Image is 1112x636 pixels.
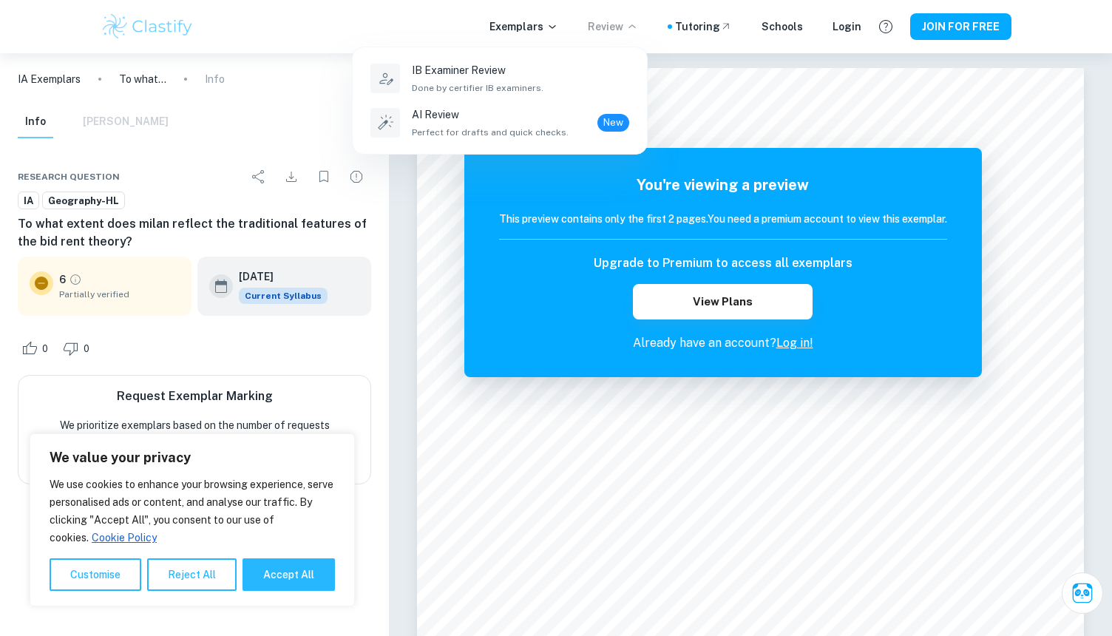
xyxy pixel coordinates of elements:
[412,62,543,78] p: IB Examiner Review
[147,558,237,591] button: Reject All
[367,104,632,142] a: AI ReviewPerfect for drafts and quick checks.New
[412,126,569,139] span: Perfect for drafts and quick checks.
[91,531,157,544] a: Cookie Policy
[30,433,355,606] div: We value your privacy
[50,558,141,591] button: Customise
[412,81,543,95] span: Done by certifier IB examiners.
[50,476,335,547] p: We use cookies to enhance your browsing experience, serve personalised ads or content, and analys...
[367,59,632,98] a: IB Examiner ReviewDone by certifier IB examiners.
[243,558,335,591] button: Accept All
[597,115,629,130] span: New
[50,449,335,467] p: We value your privacy
[412,106,569,123] p: AI Review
